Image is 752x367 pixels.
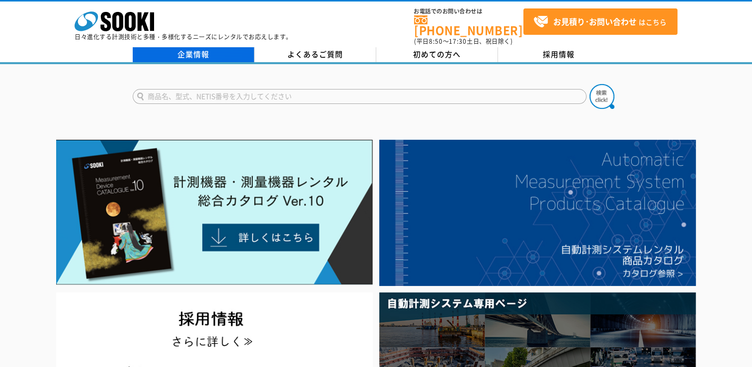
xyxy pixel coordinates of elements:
a: [PHONE_NUMBER] [414,15,523,36]
span: はこちら [533,14,667,29]
a: 初めての方へ [376,47,498,62]
img: btn_search.png [589,84,614,109]
span: 17:30 [449,37,467,46]
span: (平日 ～ 土日、祝日除く) [414,37,512,46]
img: 自動計測システムカタログ [379,140,696,286]
span: 初めての方へ [413,49,461,60]
input: 商品名、型式、NETIS番号を入力してください [133,89,586,104]
p: 日々進化する計測技術と多種・多様化するニーズにレンタルでお応えします。 [75,34,292,40]
a: 企業情報 [133,47,254,62]
a: お見積り･お問い合わせはこちら [523,8,677,35]
span: 8:50 [429,37,443,46]
span: お電話でのお問い合わせは [414,8,523,14]
img: Catalog Ver10 [56,140,373,285]
a: 採用情報 [498,47,620,62]
strong: お見積り･お問い合わせ [553,15,637,27]
a: よくあるご質問 [254,47,376,62]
